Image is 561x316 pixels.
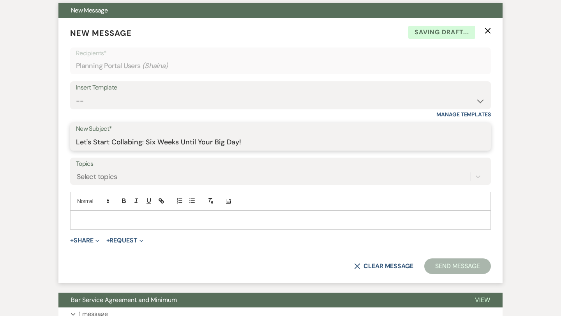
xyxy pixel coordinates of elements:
button: Bar Service Agreement and Minimum [58,293,462,307]
span: New Message [70,28,132,38]
button: View [462,293,503,307]
div: Planning Portal Users [76,58,485,74]
span: New Message [71,6,108,14]
div: Insert Template [76,82,485,93]
button: Share [70,237,99,244]
span: + [70,237,74,244]
span: ( Shaina ) [142,61,169,71]
button: Clear message [354,263,413,269]
span: Bar Service Agreement and Minimum [71,296,177,304]
span: + [106,237,110,244]
div: Select topics [77,172,117,182]
span: View [475,296,490,304]
a: Manage Templates [436,111,491,118]
button: Send Message [424,258,491,274]
button: Request [106,237,143,244]
label: Topics [76,158,485,170]
p: Recipients* [76,48,485,58]
span: Saving draft... [408,26,475,39]
label: New Subject* [76,123,485,135]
